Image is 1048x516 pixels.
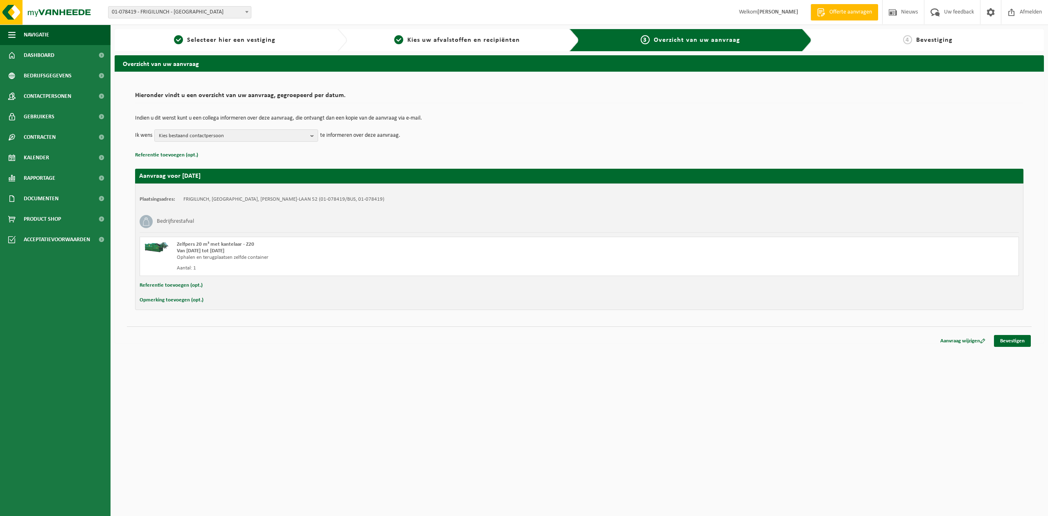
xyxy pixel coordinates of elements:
img: HK-XZ-20-GN-01.png [144,241,169,253]
strong: Aanvraag voor [DATE] [139,173,201,179]
h3: Bedrijfsrestafval [157,215,194,228]
p: Indien u dit wenst kunt u een collega informeren over deze aanvraag, die ontvangt dan een kopie v... [135,115,1023,121]
span: Zelfpers 20 m³ met kantelaar - Z20 [177,242,254,247]
a: Offerte aanvragen [811,4,878,20]
span: Bevestiging [916,37,953,43]
a: Aanvraag wijzigen [934,335,992,347]
h2: Overzicht van uw aanvraag [115,55,1044,71]
span: Contactpersonen [24,86,71,106]
span: Dashboard [24,45,54,66]
span: Navigatie [24,25,49,45]
span: Contracten [24,127,56,147]
span: 1 [174,35,183,44]
div: Ophalen en terugplaatsen zelfde container [177,254,612,261]
span: Documenten [24,188,59,209]
span: Kies uw afvalstoffen en recipiënten [407,37,520,43]
button: Referentie toevoegen (opt.) [140,280,203,291]
span: Gebruikers [24,106,54,127]
button: Opmerking toevoegen (opt.) [140,295,203,306]
a: 1Selecteer hier een vestiging [119,35,331,45]
td: FRIGILUNCH, [GEOGRAPHIC_DATA], [PERSON_NAME]-LAAN 52 (01-078419/BUS, 01-078419) [183,196,384,203]
p: te informeren over deze aanvraag. [320,129,400,142]
button: Kies bestaand contactpersoon [154,129,318,142]
span: Overzicht van uw aanvraag [654,37,740,43]
span: Rapportage [24,168,55,188]
button: Referentie toevoegen (opt.) [135,150,198,161]
strong: [PERSON_NAME] [757,9,798,15]
span: 2 [394,35,403,44]
span: Product Shop [24,209,61,229]
span: Selecteer hier een vestiging [187,37,276,43]
span: 01-078419 - FRIGILUNCH - VEURNE [108,7,251,18]
span: Acceptatievoorwaarden [24,229,90,250]
span: 3 [641,35,650,44]
a: 2Kies uw afvalstoffen en recipiënten [351,35,563,45]
span: 01-078419 - FRIGILUNCH - VEURNE [108,6,251,18]
h2: Hieronder vindt u een overzicht van uw aanvraag, gegroepeerd per datum. [135,92,1023,103]
p: Ik wens [135,129,152,142]
a: Bevestigen [994,335,1031,347]
strong: Plaatsingsadres: [140,197,175,202]
span: 4 [903,35,912,44]
span: Bedrijfsgegevens [24,66,72,86]
div: Aantal: 1 [177,265,612,272]
strong: Van [DATE] tot [DATE] [177,248,224,253]
span: Offerte aanvragen [827,8,874,16]
span: Kalender [24,147,49,168]
span: Kies bestaand contactpersoon [159,130,307,142]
